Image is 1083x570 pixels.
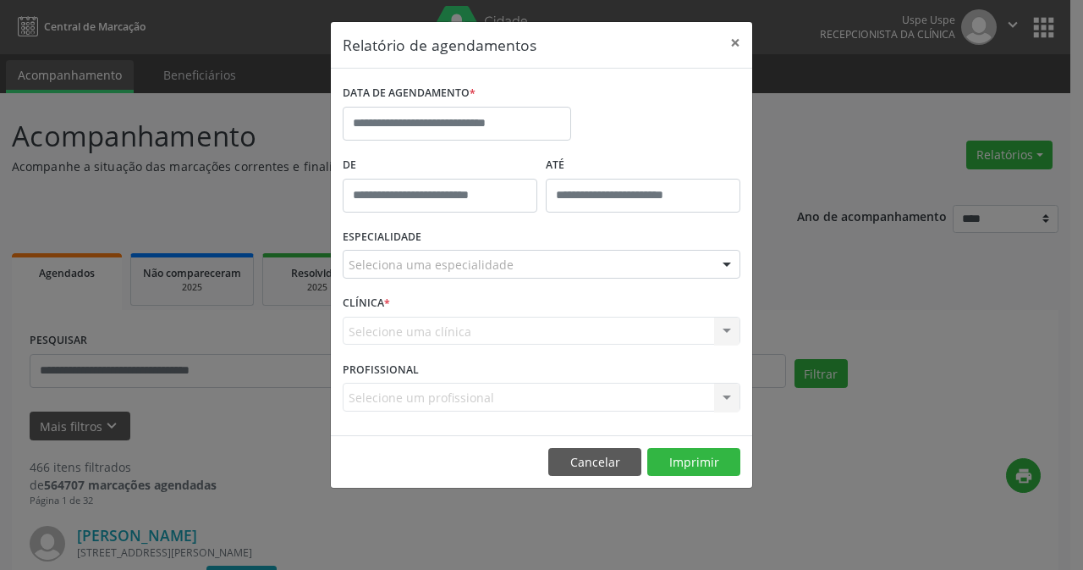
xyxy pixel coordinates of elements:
[343,34,536,56] h5: Relatório de agendamentos
[548,448,641,477] button: Cancelar
[718,22,752,64] button: Close
[343,80,476,107] label: DATA DE AGENDAMENTO
[343,357,419,383] label: PROFISSIONAL
[343,152,537,179] label: De
[647,448,740,477] button: Imprimir
[343,291,390,317] label: CLÍNICA
[349,256,514,274] span: Seleciona uma especialidade
[546,152,740,179] label: ATÉ
[343,224,421,251] label: ESPECIALIDADE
